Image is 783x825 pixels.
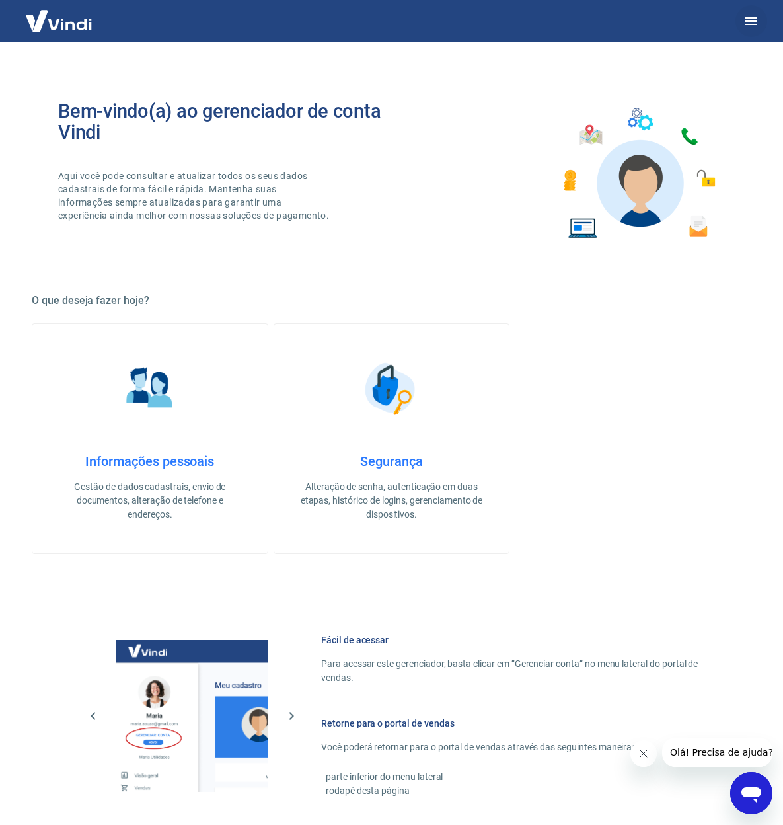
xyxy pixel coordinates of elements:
[630,740,657,767] iframe: Fechar mensagem
[321,740,720,754] p: Você poderá retornar para o portal de vendas através das seguintes maneiras:
[321,770,720,784] p: - parte inferior do menu lateral
[58,100,392,143] h2: Bem-vindo(a) ao gerenciador de conta Vindi
[321,633,720,647] h6: Fácil de acessar
[321,657,720,685] p: Para acessar este gerenciador, basta clicar em “Gerenciar conta” no menu lateral do portal de ven...
[321,784,720,798] p: - rodapé desta página
[32,323,268,554] a: Informações pessoaisInformações pessoaisGestão de dados cadastrais, envio de documentos, alteraçã...
[8,9,111,20] span: Olá! Precisa de ajuda?
[295,453,488,469] h4: Segurança
[295,480,488,522] p: Alteração de senha, autenticação em duas etapas, histórico de logins, gerenciamento de dispositivos.
[730,772,772,814] iframe: Botão para abrir a janela de mensagens
[16,1,102,41] img: Vindi
[58,169,332,222] p: Aqui você pode consultar e atualizar todos os seus dados cadastrais de forma fácil e rápida. Mant...
[32,294,751,307] h5: O que deseja fazer hoje?
[274,323,510,554] a: SegurançaSegurançaAlteração de senha, autenticação em duas etapas, histórico de logins, gerenciam...
[54,453,246,469] h4: Informações pessoais
[552,100,725,247] img: Imagem de um avatar masculino com diversos icones exemplificando as funcionalidades do gerenciado...
[117,356,183,422] img: Informações pessoais
[662,738,772,767] iframe: Mensagem da empresa
[54,480,246,522] p: Gestão de dados cadastrais, envio de documentos, alteração de telefone e endereços.
[321,717,720,730] h6: Retorne para o portal de vendas
[358,356,424,422] img: Segurança
[116,640,268,792] img: Imagem da dashboard mostrando o botão de gerenciar conta na sidebar no lado esquerdo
